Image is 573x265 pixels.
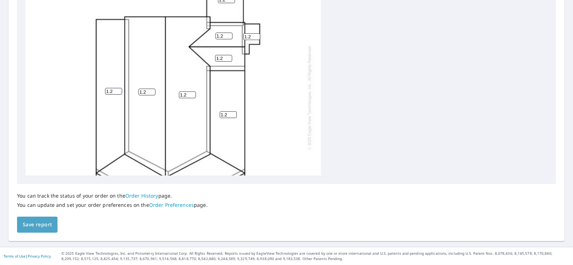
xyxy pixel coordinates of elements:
button: Save report [17,217,58,233]
p: You can update and set your order preferences on the page. [17,202,208,208]
a: Privacy Policy [28,254,51,259]
a: Terms of Use [4,254,26,259]
p: You can track the status of your order on the page. [17,193,208,199]
p: © 2025 Eagle View Technologies, Inc. and Pictometry International Corp. All Rights Reserved. Repo... [61,251,569,261]
a: Order Preferences [149,201,194,208]
p: | [4,254,51,258]
span: Save report [23,220,52,229]
a: Order History [125,192,158,199]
